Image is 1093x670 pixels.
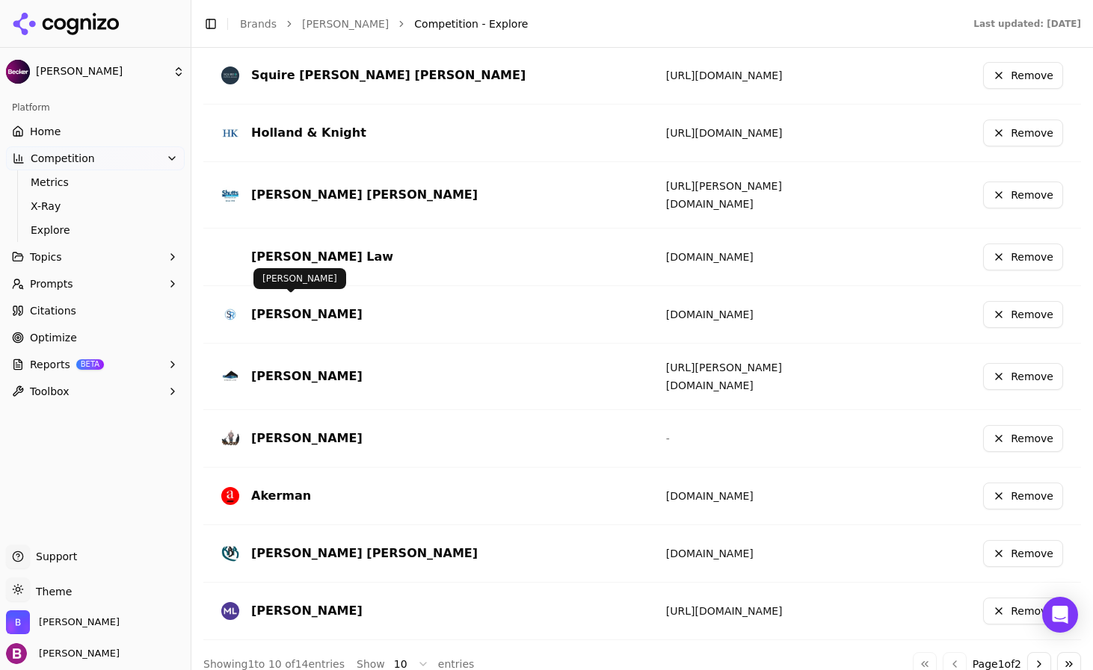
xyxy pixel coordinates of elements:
span: Topics [30,249,62,264]
a: Metrics [25,172,167,193]
div: Akerman [251,487,311,505]
div: [PERSON_NAME] [251,305,363,323]
a: Optimize [6,326,185,350]
img: Becker [6,60,30,84]
span: [PERSON_NAME] [36,65,167,78]
img: morgan lewis [221,602,239,620]
button: Remove [983,182,1063,208]
a: Home [6,120,185,143]
button: Remove [983,301,1063,328]
img: Holland & Knight [221,124,239,142]
button: Remove [983,62,1063,89]
button: Remove [983,540,1063,567]
div: [PERSON_NAME] [PERSON_NAME] [251,186,478,204]
img: Kaye Bender Rembaum [221,545,239,562]
span: Becker [39,615,120,629]
a: Brands [240,18,277,30]
div: Platform [6,96,185,120]
button: Remove [983,120,1063,146]
a: [PERSON_NAME] [302,16,389,31]
a: [URL][PERSON_NAME][DOMAIN_NAME] [666,362,782,391]
a: Explore [25,220,167,241]
a: X-Ray [25,196,167,217]
button: Remove [983,598,1063,624]
div: Data table [203,13,1081,640]
button: Competition [6,146,185,170]
span: Toolbox [30,384,70,399]
a: Citations [6,299,185,323]
div: Open Intercom Messenger [1042,597,1078,633]
a: [DOMAIN_NAME] [666,251,754,263]
button: Remove [983,363,1063,390]
div: Holland & Knight [251,124,366,142]
span: Metrics [31,175,161,190]
div: [PERSON_NAME] [251,367,363,385]
span: Reports [30,357,70,372]
img: squire patton boggs [221,66,239,84]
img: Shutts Bowen [221,186,239,204]
div: Last updated: [DATE] [973,18,1081,30]
span: - [666,432,670,444]
button: Open organization switcher [6,610,120,634]
img: duane morris [221,429,239,447]
span: Optimize [30,330,77,345]
img: Akerman [221,487,239,505]
a: [DOMAIN_NAME] [666,490,754,502]
div: Squire [PERSON_NAME] [PERSON_NAME] [251,66,526,84]
span: Explore [31,223,161,238]
a: [DOMAIN_NAME] [666,308,754,320]
div: [PERSON_NAME] [251,602,363,620]
a: [URL][DOMAIN_NAME] [666,605,783,617]
span: Citations [30,303,76,318]
span: Prompts [30,276,73,291]
img: Becker [6,610,30,634]
img: Eisinger Law [221,248,239,266]
span: Support [30,549,77,564]
span: Theme [30,586,72,598]
nav: breadcrumb [240,16,943,31]
div: [PERSON_NAME] [251,429,363,447]
button: Topics [6,245,185,269]
button: Prompts [6,272,185,296]
button: Open user button [6,643,120,664]
button: Remove [983,244,1063,270]
span: X-Ray [31,199,161,214]
img: Haber [221,367,239,385]
div: [PERSON_NAME] [PERSON_NAME] [251,545,478,562]
span: Home [30,124,61,139]
button: Remove [983,483,1063,509]
a: [URL][PERSON_NAME][DOMAIN_NAME] [666,180,782,210]
img: Becker [6,643,27,664]
a: [DOMAIN_NAME] [666,548,754,559]
a: [URL][DOMAIN_NAME] [666,69,783,81]
span: BETA [76,359,104,370]
a: [URL][DOMAIN_NAME] [666,127,783,139]
button: Toolbox [6,379,185,403]
span: Competition [31,151,95,166]
img: Siefried Rivera [221,305,239,323]
p: [PERSON_NAME] [262,273,337,285]
button: Remove [983,425,1063,452]
span: [PERSON_NAME] [33,647,120,660]
span: Competition - Explore [414,16,528,31]
div: [PERSON_NAME] Law [251,248,393,266]
button: ReportsBETA [6,353,185,376]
